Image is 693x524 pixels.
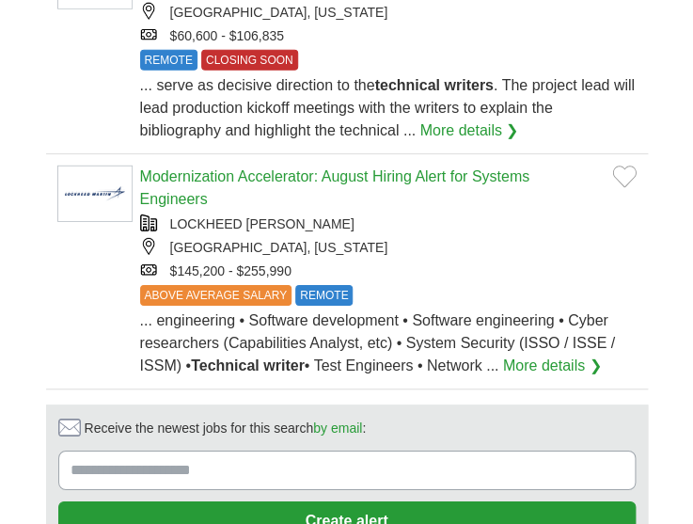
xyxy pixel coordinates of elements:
strong: writer [263,357,305,373]
a: Modernization Accelerator: August Hiring Alert for Systems Engineers [140,168,529,207]
span: REMOTE [140,50,197,71]
span: ... serve as decisive direction to the . The project lead will lead production kickoff meetings w... [140,77,635,138]
strong: writers [444,77,493,93]
strong: technical [374,77,439,93]
div: $60,600 - $106,835 [140,26,637,46]
a: by email [313,421,362,436]
span: ABOVE AVERAGE SALARY [140,285,292,306]
div: [GEOGRAPHIC_DATA], [US_STATE] [140,238,637,258]
div: $145,200 - $255,990 [140,262,637,281]
span: ... engineering • Software development • Software engineering • Cyber researchers (Capabilities A... [140,312,615,373]
span: CLOSING SOON [201,50,298,71]
a: More details ❯ [419,119,518,142]
a: LOCKHEED [PERSON_NAME] [170,216,354,231]
span: Receive the newest jobs for this search : [85,419,367,438]
div: [GEOGRAPHIC_DATA], [US_STATE] [140,3,637,23]
span: REMOTE [295,285,353,306]
strong: Technical [191,357,260,373]
a: More details ❯ [503,355,602,377]
img: Lockheed Martin logo [57,166,133,222]
button: Add to favorite jobs [612,166,637,188]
